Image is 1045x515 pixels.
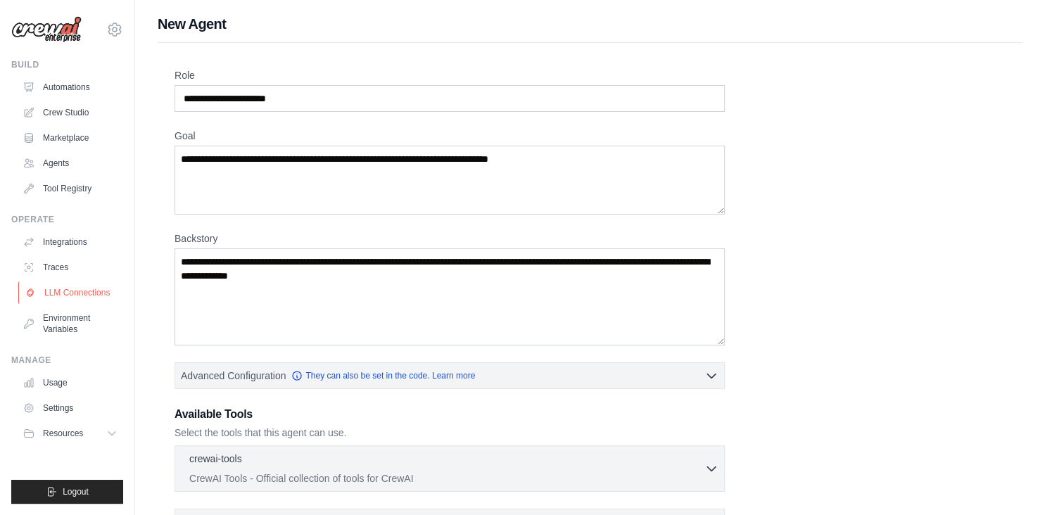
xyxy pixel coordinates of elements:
a: Integrations [17,231,123,253]
p: crewai-tools [189,452,242,466]
span: Advanced Configuration [181,369,286,383]
a: Automations [17,76,123,98]
a: Traces [17,256,123,279]
a: Crew Studio [17,101,123,124]
p: Select the tools that this agent can use. [175,426,725,440]
button: Resources [17,422,123,445]
h1: New Agent [158,14,1022,34]
label: Role [175,68,725,82]
div: Build [11,59,123,70]
a: Usage [17,371,123,394]
label: Goal [175,129,725,143]
img: Logo [11,16,82,43]
span: Logout [63,486,89,497]
a: They can also be set in the code. Learn more [291,370,475,381]
span: Resources [43,428,83,439]
div: Manage [11,355,123,366]
button: crewai-tools CrewAI Tools - Official collection of tools for CrewAI [181,452,718,485]
a: LLM Connections [18,281,125,304]
h3: Available Tools [175,406,725,423]
a: Tool Registry [17,177,123,200]
label: Backstory [175,231,725,246]
div: Operate [11,214,123,225]
a: Marketplace [17,127,123,149]
button: Logout [11,480,123,504]
p: CrewAI Tools - Official collection of tools for CrewAI [189,471,704,485]
a: Settings [17,397,123,419]
a: Environment Variables [17,307,123,341]
button: Advanced Configuration They can also be set in the code. Learn more [175,363,724,388]
a: Agents [17,152,123,174]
